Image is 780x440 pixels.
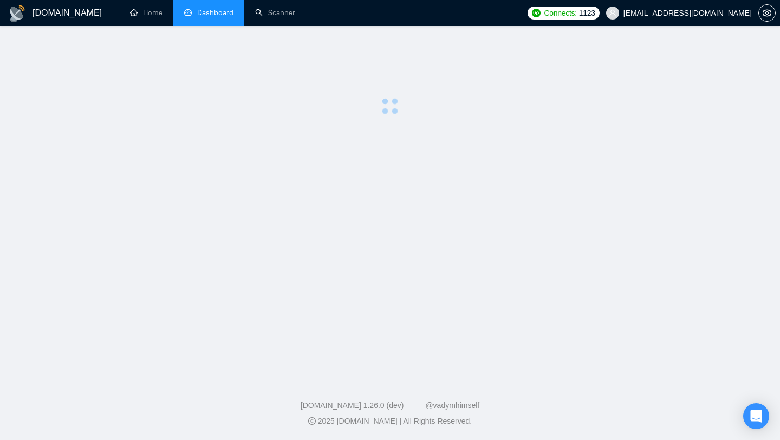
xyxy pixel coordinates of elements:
[255,8,295,17] a: searchScanner
[130,8,162,17] a: homeHome
[9,416,771,427] div: 2025 [DOMAIN_NAME] | All Rights Reserved.
[758,9,776,17] a: setting
[609,9,616,17] span: user
[9,5,26,22] img: logo
[308,417,316,425] span: copyright
[758,4,776,22] button: setting
[197,8,233,17] span: Dashboard
[532,9,541,17] img: upwork-logo.png
[301,401,404,410] a: [DOMAIN_NAME] 1.26.0 (dev)
[743,403,769,429] div: Open Intercom Messenger
[544,7,576,19] span: Connects:
[184,9,192,16] span: dashboard
[425,401,479,410] a: @vadymhimself
[579,7,595,19] span: 1123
